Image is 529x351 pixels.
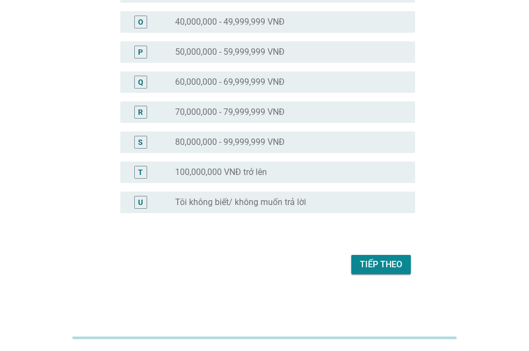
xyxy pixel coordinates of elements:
[175,47,285,57] label: 50,000,000 - 59,999,999 VNĐ
[138,46,143,57] div: P
[138,196,143,208] div: U
[351,255,411,274] button: Tiếp theo
[360,258,402,271] div: Tiếp theo
[138,16,143,27] div: O
[175,107,285,118] label: 70,000,000 - 79,999,999 VNĐ
[175,197,306,208] label: Tôi không biết/ không muốn trả lời
[175,167,267,178] label: 100,000,000 VNĐ trở lên
[175,17,285,27] label: 40,000,000 - 49,999,999 VNĐ
[138,136,143,148] div: S
[138,106,143,118] div: R
[138,76,143,87] div: Q
[138,166,143,178] div: T
[175,137,285,148] label: 80,000,000 - 99,999,999 VNĐ
[175,77,285,87] label: 60,000,000 - 69,999,999 VNĐ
